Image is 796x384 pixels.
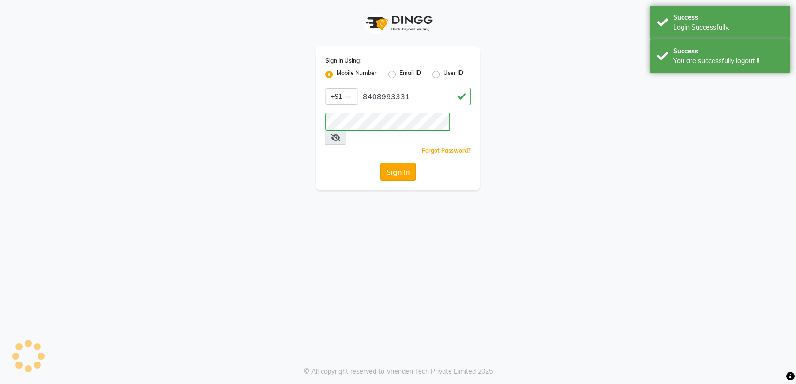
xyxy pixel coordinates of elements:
label: Mobile Number [337,69,377,80]
div: Login Successfully. [673,22,783,32]
a: Forgot Password? [422,147,471,154]
label: Sign In Using: [325,57,361,65]
div: Success [673,13,783,22]
input: Username [357,88,471,105]
label: Email ID [399,69,421,80]
label: User ID [443,69,463,80]
img: logo1.svg [360,9,436,37]
div: You are successfully logout !! [673,56,783,66]
input: Username [325,113,450,131]
button: Sign In [380,163,416,181]
div: Success [673,46,783,56]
